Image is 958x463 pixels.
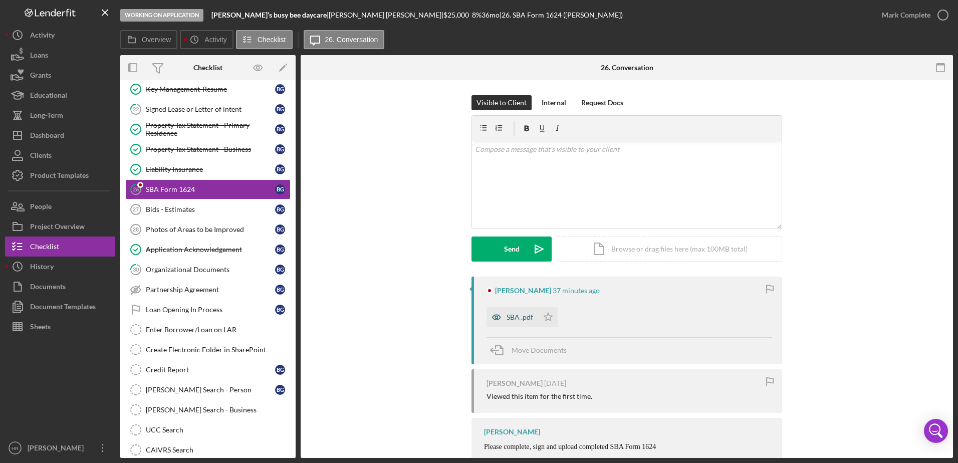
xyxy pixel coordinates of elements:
b: [PERSON_NAME]’s busy bee daycare [211,11,327,19]
div: B G [275,204,285,214]
div: B G [275,104,285,114]
span: Move Documents [512,346,567,354]
div: [PERSON_NAME] [25,438,90,460]
div: B G [275,124,285,134]
button: Sheets [5,317,115,337]
div: B G [275,265,285,275]
button: People [5,196,115,216]
a: [PERSON_NAME] Search - Business [125,400,291,420]
a: Partnership AgreementBG [125,280,291,300]
div: Documents [30,277,66,299]
button: Educational [5,85,115,105]
div: Photos of Areas to be Improved [146,225,275,234]
div: Key Management-Resume [146,85,275,93]
a: 28Photos of Areas to be ImprovedBG [125,219,291,240]
div: Request Docs [581,95,623,110]
label: Overview [142,36,171,44]
div: Checklist [30,237,59,259]
div: Bids - Estimates [146,205,275,213]
div: Educational [30,85,67,108]
div: B G [275,144,285,154]
div: [PERSON_NAME] Search - Person [146,386,275,394]
div: Create Electronic Folder in SharePoint [146,346,290,354]
div: Sheets [30,317,51,339]
a: Property Tax Statement - BusinessBG [125,139,291,159]
button: Documents [5,277,115,297]
text: HR [12,445,19,451]
button: Move Documents [487,338,577,363]
a: 26SBA Form 1624BG [125,179,291,199]
button: HR[PERSON_NAME] [5,438,115,458]
tspan: 28 [133,226,139,233]
a: 27Bids - EstimatesBG [125,199,291,219]
a: Credit ReportBG [125,360,291,380]
div: UCC Search [146,426,290,434]
div: B G [275,224,285,235]
label: 26. Conversation [325,36,378,44]
a: Application AcknowledgementBG [125,240,291,260]
button: Product Templates [5,165,115,185]
div: Document Templates [30,297,96,319]
div: [PERSON_NAME] [495,287,551,295]
label: Activity [204,36,226,44]
a: Document Templates [5,297,115,317]
a: Property Tax Statement - Primary ResidenceBG [125,119,291,139]
div: Activity [30,25,55,48]
button: SBA .pdf [487,307,558,327]
div: Property Tax Statement - Primary Residence [146,121,275,137]
button: Grants [5,65,115,85]
button: Project Overview [5,216,115,237]
tspan: 30 [133,266,139,273]
div: Loans [30,45,48,68]
div: Grants [30,65,51,88]
label: Checklist [258,36,286,44]
button: Clients [5,145,115,165]
div: | 26. SBA Form 1624 ([PERSON_NAME]) [500,11,623,19]
a: Loans [5,45,115,65]
button: Activity [5,25,115,45]
a: Key Management-ResumeBG [125,79,291,99]
button: History [5,257,115,277]
button: Visible to Client [471,95,532,110]
div: B G [275,385,285,395]
div: Open Intercom Messenger [924,419,948,443]
a: [PERSON_NAME] Search - PersonBG [125,380,291,400]
a: 22Signed Lease or Letter of intentBG [125,99,291,119]
div: Send [504,237,520,262]
div: SBA Form 1624 [146,185,275,193]
div: Long-Term [30,105,63,128]
a: Loan Opening In ProcessBG [125,300,291,320]
div: Mark Complete [882,5,930,25]
div: Loan Opening In Process [146,306,275,314]
div: Signed Lease or Letter of intent [146,105,275,113]
div: Organizational Documents [146,266,275,274]
div: Viewed this item for the first time. [487,392,592,400]
a: Enter Borrower/Loan on LAR [125,320,291,340]
div: [PERSON_NAME] [487,379,543,387]
div: Project Overview [30,216,85,239]
div: Credit Report [146,366,275,374]
div: Liability Insurance [146,165,275,173]
button: Dashboard [5,125,115,145]
div: Partnership Agreement [146,286,275,294]
button: Activity [180,30,233,49]
div: History [30,257,54,279]
button: Request Docs [576,95,628,110]
a: CAIVRS Search [125,440,291,460]
div: | [211,11,329,19]
div: SBA .pdf [507,313,533,321]
time: 2025-09-04 16:06 [553,287,600,295]
button: Checklist [236,30,293,49]
span: Please complete, sign and upload completed SBA Form 1624 [484,443,656,450]
div: People [30,196,52,219]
